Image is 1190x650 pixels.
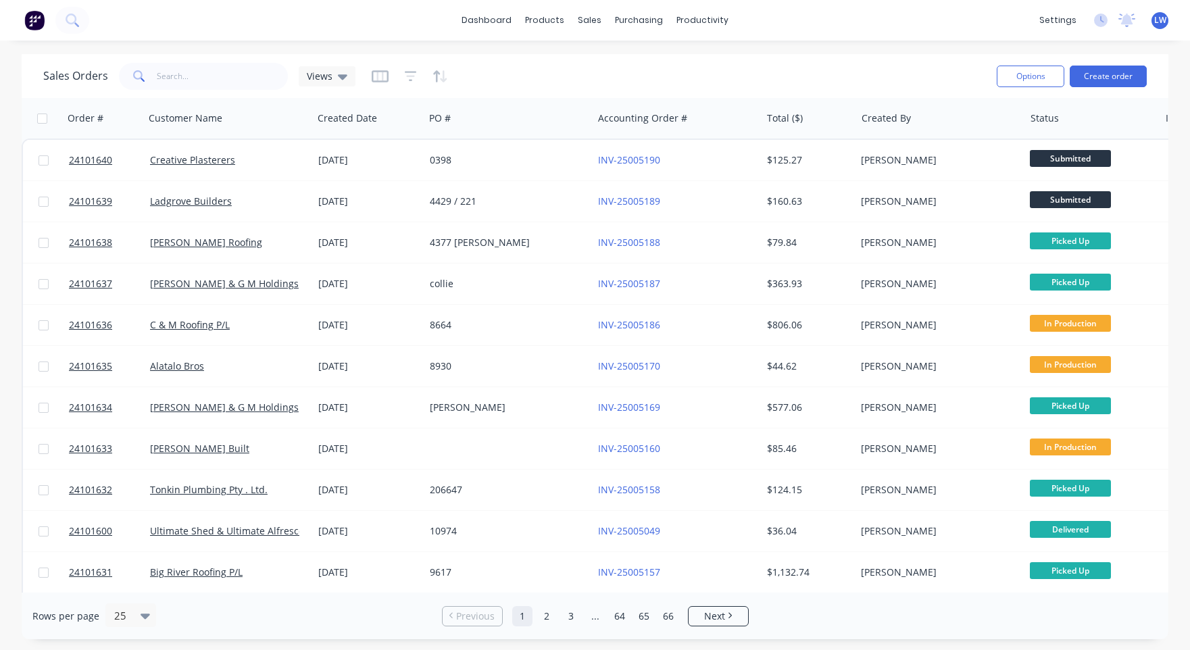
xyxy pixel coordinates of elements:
div: 8664 [430,318,580,332]
div: $85.46 [767,442,846,455]
span: In Production [1030,356,1111,373]
a: 24101637 [69,264,150,304]
span: Submitted [1030,191,1111,208]
a: Page 2 [537,606,557,626]
div: $44.62 [767,359,846,373]
div: [DATE] [318,566,419,579]
div: purchasing [608,10,670,30]
span: Picked Up [1030,480,1111,497]
span: 24101638 [69,236,112,249]
div: 4429 / 221 [430,195,580,208]
div: [DATE] [318,483,419,497]
span: 24101634 [69,401,112,414]
div: $36.04 [767,524,846,538]
div: settings [1033,10,1083,30]
span: Submitted [1030,150,1111,167]
h1: Sales Orders [43,70,108,82]
a: Next page [689,609,748,623]
div: productivity [670,10,735,30]
span: Picked Up [1030,562,1111,579]
div: $160.63 [767,195,846,208]
div: [DATE] [318,153,419,167]
span: 24101639 [69,195,112,208]
a: INV-25005188 [598,236,660,249]
a: Page 65 [634,606,654,626]
a: INV-25005187 [598,277,660,290]
div: 9617 [430,566,580,579]
div: [PERSON_NAME] [861,401,1011,414]
a: [PERSON_NAME] & G M Holdings [150,401,299,414]
div: [PERSON_NAME] [861,359,1011,373]
div: Status [1031,111,1059,125]
div: [DATE] [318,442,419,455]
div: 4377 [PERSON_NAME] [430,236,580,249]
div: $125.27 [767,153,846,167]
span: Picked Up [1030,274,1111,291]
a: 24101639 [69,181,150,222]
div: collie [430,277,580,291]
a: Jump forward [585,606,605,626]
a: C & M Roofing P/L [150,318,230,331]
div: $79.84 [767,236,846,249]
a: INV-25005189 [598,195,660,207]
a: 24101633 [69,428,150,469]
a: 24101632 [69,470,150,510]
img: Factory [24,10,45,30]
a: 24101631 [69,552,150,593]
a: Previous page [443,609,502,623]
span: In Production [1030,315,1111,332]
div: [DATE] [318,359,419,373]
div: [PERSON_NAME] [861,318,1011,332]
div: [DATE] [318,195,419,208]
span: Next [704,609,725,623]
div: [DATE] [318,401,419,414]
div: Total ($) [767,111,803,125]
div: [PERSON_NAME] [430,401,580,414]
a: Page 64 [610,606,630,626]
a: Big River Roofing P/L [150,566,243,578]
div: [DATE] [318,318,419,332]
input: Search... [157,63,289,90]
a: 24101640 [69,140,150,180]
a: Ladgrove Builders [150,195,232,207]
span: LW [1154,14,1166,26]
a: 24101635 [69,346,150,386]
span: 24101635 [69,359,112,373]
button: Options [997,66,1064,87]
button: Create order [1070,66,1147,87]
div: 206647 [430,483,580,497]
a: Page 66 [658,606,678,626]
a: Page 3 [561,606,581,626]
a: dashboard [455,10,518,30]
a: [PERSON_NAME] Roofing [150,236,262,249]
div: $124.15 [767,483,846,497]
span: 24101600 [69,524,112,538]
div: [DATE] [318,524,419,538]
a: INV-25005157 [598,566,660,578]
span: Previous [456,609,495,623]
div: 10974 [430,524,580,538]
span: 24101640 [69,153,112,167]
a: [PERSON_NAME] & G M Holdings [150,277,299,290]
a: INV-25005170 [598,359,660,372]
div: products [518,10,571,30]
span: 24101636 [69,318,112,332]
span: Views [307,69,332,83]
div: [PERSON_NAME] [861,236,1011,249]
span: 24101632 [69,483,112,497]
span: Delivered [1030,521,1111,538]
a: INV-25005169 [598,401,660,414]
div: Created Date [318,111,377,125]
span: 24101637 [69,277,112,291]
div: $363.93 [767,277,846,291]
span: Rows per page [32,609,99,623]
div: 0398 [430,153,580,167]
div: Accounting Order # [598,111,687,125]
div: [PERSON_NAME] [861,566,1011,579]
div: $1,132.74 [767,566,846,579]
div: [PERSON_NAME] [861,277,1011,291]
div: Created By [862,111,911,125]
span: Picked Up [1030,397,1111,414]
a: 24101636 [69,305,150,345]
span: 24101631 [69,566,112,579]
